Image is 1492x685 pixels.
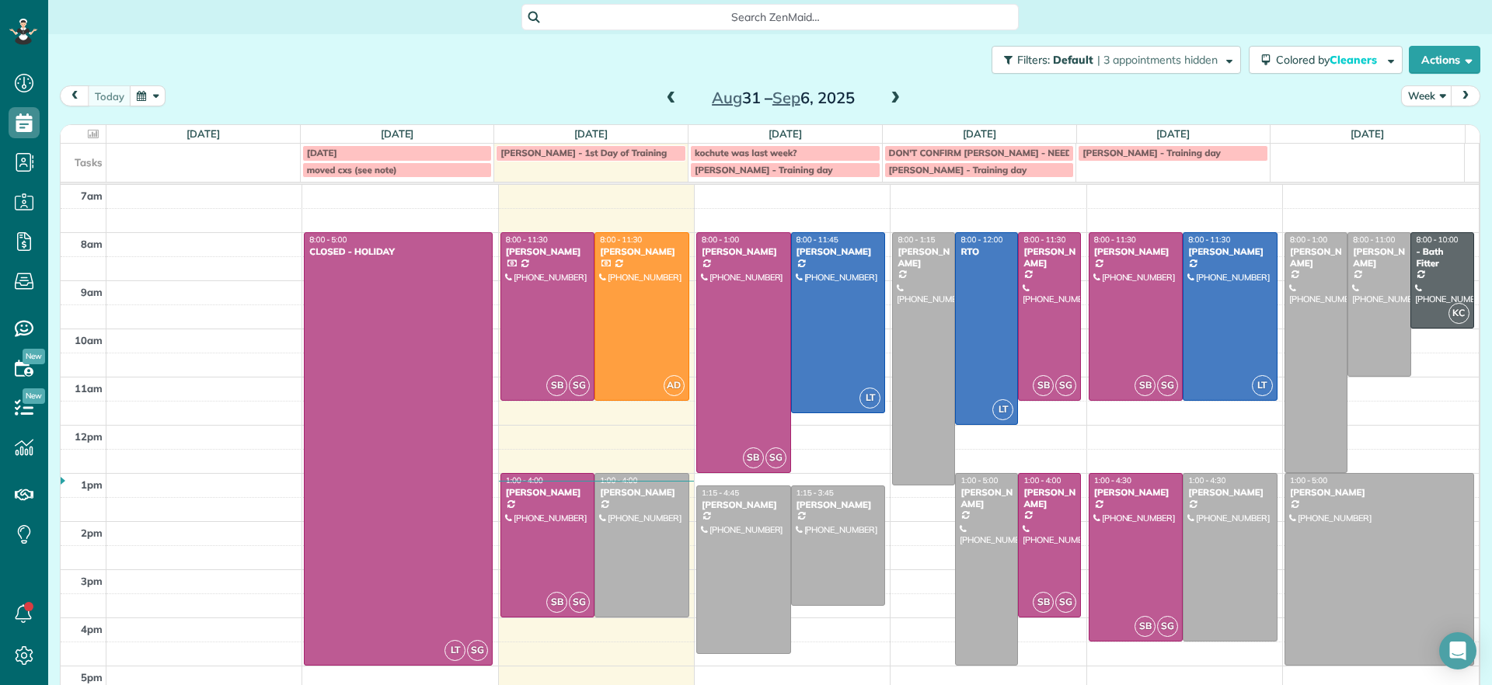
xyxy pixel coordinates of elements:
[702,488,739,498] span: 1:15 - 4:45
[1451,85,1480,106] button: next
[1017,53,1050,67] span: Filters:
[769,127,802,140] a: [DATE]
[1023,487,1076,509] div: [PERSON_NAME]
[1094,475,1131,485] span: 1:00 - 4:30
[743,447,764,468] span: SB
[81,623,103,635] span: 4pm
[309,235,347,245] span: 8:00 - 5:00
[772,88,800,107] span: Sep
[1416,235,1458,245] span: 8:00 - 10:00
[1156,127,1190,140] a: [DATE]
[898,235,935,245] span: 8:00 - 1:15
[1276,53,1382,67] span: Colored by
[889,164,1027,176] span: [PERSON_NAME] - Training day
[1290,235,1327,245] span: 8:00 - 1:00
[1187,246,1273,257] div: [PERSON_NAME]
[506,475,543,485] span: 1:00 - 4:00
[702,235,739,245] span: 8:00 - 1:00
[695,164,833,176] span: [PERSON_NAME] - Training day
[23,349,45,364] span: New
[546,592,567,613] span: SB
[664,375,685,396] span: AD
[797,235,838,245] span: 8:00 - 11:45
[1135,375,1156,396] span: SB
[1188,475,1225,485] span: 1:00 - 4:30
[859,388,880,409] span: LT
[569,592,590,613] span: SG
[599,246,685,257] div: [PERSON_NAME]
[500,147,667,158] span: [PERSON_NAME] - 1st Day of Training
[796,246,881,257] div: [PERSON_NAME]
[960,487,1013,509] div: [PERSON_NAME]
[1330,53,1379,67] span: Cleaners
[1033,592,1054,613] span: SB
[23,388,45,404] span: New
[600,475,637,485] span: 1:00 - 4:00
[60,85,89,106] button: prev
[309,246,488,257] div: CLOSED - HOLIDAY
[1055,592,1076,613] span: SG
[695,147,797,158] span: kochute was last week?
[81,238,103,250] span: 8am
[574,127,608,140] a: [DATE]
[75,382,103,395] span: 11am
[1023,246,1076,269] div: [PERSON_NAME]
[307,147,337,158] span: [DATE]
[444,640,465,661] span: LT
[1093,246,1179,257] div: [PERSON_NAME]
[701,499,786,510] div: [PERSON_NAME]
[1448,303,1469,324] span: KC
[712,88,742,107] span: Aug
[1290,475,1327,485] span: 1:00 - 5:00
[81,286,103,298] span: 9am
[81,478,103,491] span: 1pm
[505,487,591,498] div: [PERSON_NAME]
[569,375,590,396] span: SG
[1055,375,1076,396] span: SG
[600,235,642,245] span: 8:00 - 11:30
[307,164,397,176] span: moved cxs (see note)
[1033,375,1054,396] span: SB
[506,235,548,245] span: 8:00 - 11:30
[797,488,834,498] span: 1:15 - 3:45
[1352,246,1406,269] div: [PERSON_NAME]
[1023,235,1065,245] span: 8:00 - 11:30
[1289,246,1343,269] div: [PERSON_NAME]
[992,399,1013,420] span: LT
[1187,487,1273,498] div: [PERSON_NAME]
[75,334,103,346] span: 10am
[599,487,685,498] div: [PERSON_NAME]
[1094,235,1136,245] span: 8:00 - 11:30
[1401,85,1452,106] button: Week
[1415,246,1469,269] div: - Bath Fitter
[1351,127,1384,140] a: [DATE]
[81,527,103,539] span: 2pm
[1439,632,1476,669] div: Open Intercom Messenger
[381,127,414,140] a: [DATE]
[889,147,1150,158] span: DON'T CONFIRM [PERSON_NAME] - NEED [PERSON_NAME]
[796,499,881,510] div: [PERSON_NAME]
[960,246,1013,257] div: RTO
[984,46,1241,74] a: Filters: Default | 3 appointments hidden
[505,246,591,257] div: [PERSON_NAME]
[88,85,131,106] button: today
[963,127,996,140] a: [DATE]
[1188,235,1230,245] span: 8:00 - 11:30
[1249,46,1403,74] button: Colored byCleaners
[1093,487,1179,498] div: [PERSON_NAME]
[960,475,998,485] span: 1:00 - 5:00
[75,430,103,443] span: 12pm
[1135,616,1156,637] span: SB
[546,375,567,396] span: SB
[686,89,880,106] h2: 31 – 6, 2025
[1353,235,1395,245] span: 8:00 - 11:00
[1097,53,1218,67] span: | 3 appointments hidden
[960,235,1002,245] span: 8:00 - 12:00
[1053,53,1094,67] span: Default
[992,46,1241,74] button: Filters: Default | 3 appointments hidden
[186,127,220,140] a: [DATE]
[701,246,786,257] div: [PERSON_NAME]
[1023,475,1061,485] span: 1:00 - 4:00
[1082,147,1221,158] span: [PERSON_NAME] - Training day
[1289,487,1469,498] div: [PERSON_NAME]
